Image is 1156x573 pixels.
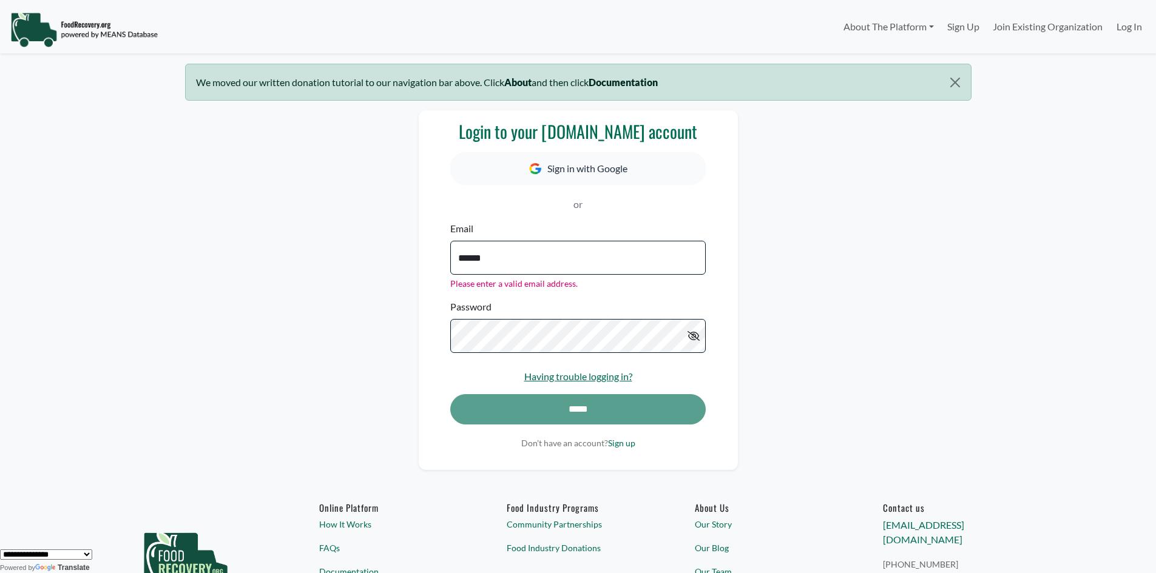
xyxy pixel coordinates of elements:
[35,564,58,572] img: Google Translate
[450,277,705,290] div: Please enter a valid email address.
[589,76,658,88] b: Documentation
[941,15,986,39] a: Sign Up
[986,15,1109,39] a: Join Existing Organization
[836,15,940,39] a: About The Platform
[695,502,837,513] a: About Us
[883,519,964,545] a: [EMAIL_ADDRESS][DOMAIN_NAME]
[450,221,473,236] label: Email
[450,300,492,314] label: Password
[450,437,705,449] p: Don't have an account?
[507,518,649,531] a: Community Partnerships
[450,121,705,142] h3: Login to your [DOMAIN_NAME] account
[10,12,158,48] img: NavigationLogo_FoodRecovery-91c16205cd0af1ed486a0f1a7774a6544ea792ac00100771e7dd3ec7c0e58e41.png
[504,76,532,88] b: About
[319,541,461,554] a: FAQs
[695,541,837,554] a: Our Blog
[507,502,649,513] h6: Food Industry Programs
[450,152,705,185] button: Sign in with Google
[939,64,970,101] button: Close
[507,541,649,554] a: Food Industry Donations
[450,197,705,212] p: or
[524,370,632,382] a: Having trouble logging in?
[185,64,972,101] div: We moved our written donation tutorial to our navigation bar above. Click and then click
[1110,15,1149,39] a: Log In
[608,438,635,448] a: Sign up
[883,502,1025,513] h6: Contact us
[529,163,541,175] img: Google Icon
[319,518,461,531] a: How It Works
[35,563,90,572] a: Translate
[319,502,461,513] h6: Online Platform
[695,518,837,531] a: Our Story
